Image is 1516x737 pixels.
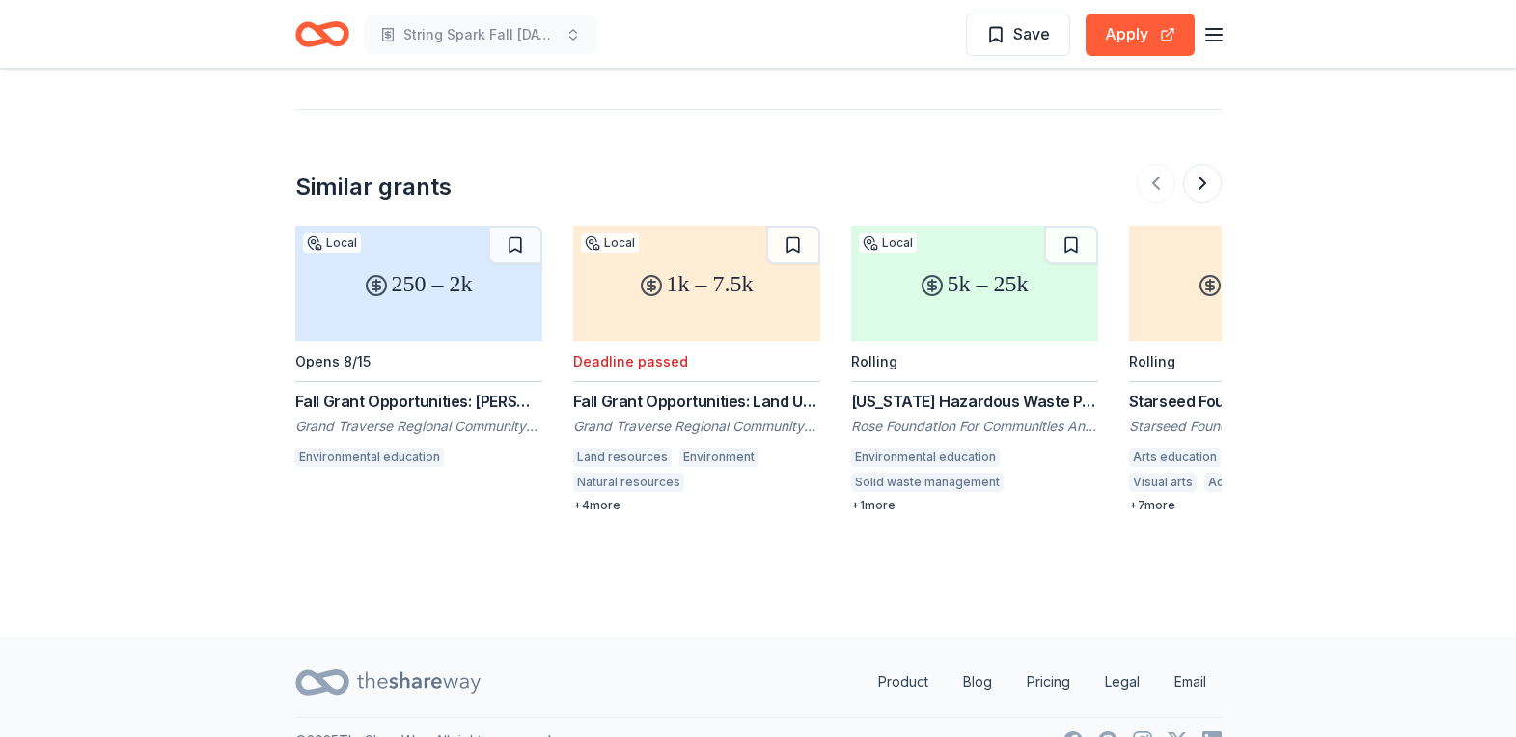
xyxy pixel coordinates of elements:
[295,390,542,413] div: Fall Grant Opportunities: [PERSON_NAME] Environmental Education Endowment
[295,353,371,369] div: Opens 8/15
[851,448,1000,467] div: Environmental education
[573,390,820,413] div: Fall Grant Opportunities: Land Use and Conservation Planning Endowment
[573,226,820,341] div: 1k – 7.5k
[295,226,542,473] a: 250 – 2kLocalOpens 8/15Fall Grant Opportunities: [PERSON_NAME] Environmental Education EndowmentG...
[1204,473,1287,492] div: Adult literacy
[303,233,361,253] div: Local
[1129,498,1376,513] div: + 7 more
[863,663,1222,701] nav: quick links
[851,473,1004,492] div: Solid waste management
[1011,663,1086,701] a: Pricing
[295,448,444,467] div: Environmental education
[1129,226,1376,341] div: 1k – 15k
[679,448,758,467] div: Environment
[851,498,1098,513] div: + 1 more
[573,226,820,513] a: 1k – 7.5kLocalDeadline passedFall Grant Opportunities: Land Use and Conservation Planning Endowme...
[1089,663,1155,701] a: Legal
[573,448,672,467] div: Land resources
[1129,390,1376,413] div: Starseed Foundation Grant
[573,417,820,436] div: Grand Traverse Regional Community Foundation
[1129,353,1175,369] div: Rolling
[966,14,1070,56] button: Save
[863,663,944,701] a: Product
[295,172,452,203] div: Similar grants
[295,417,542,436] div: Grand Traverse Regional Community Foundation
[948,663,1007,701] a: Blog
[1086,14,1195,56] button: Apply
[1129,448,1221,467] div: Arts education
[573,353,688,369] div: Deadline passed
[365,15,596,54] button: String Spark Fall [DATE]
[851,353,897,369] div: Rolling
[851,226,1098,513] a: 5k – 25kLocalRolling[US_STATE] Hazardous Waste Protection FundRose Foundation For Communities And...
[295,226,542,341] div: 250 – 2k
[573,498,820,513] div: + 4 more
[1159,663,1222,701] a: Email
[851,417,1098,436] div: Rose Foundation For Communities And The Environment
[295,12,349,57] a: Home
[851,226,1098,341] div: 5k – 25k
[851,390,1098,413] div: [US_STATE] Hazardous Waste Protection Fund
[403,23,558,46] span: String Spark Fall [DATE]
[573,473,684,492] div: Natural resources
[1129,226,1376,513] a: 1k – 15kRollingStarseed Foundation GrantStarseed FoundationArts educationPerforming artsVisual ar...
[859,233,917,253] div: Local
[1129,473,1197,492] div: Visual arts
[1129,417,1376,436] div: Starseed Foundation
[1013,21,1050,46] span: Save
[581,233,639,253] div: Local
